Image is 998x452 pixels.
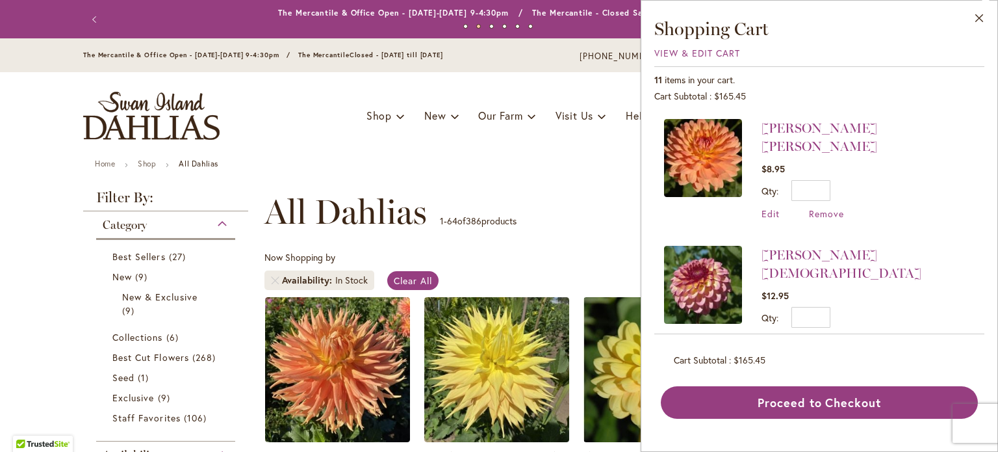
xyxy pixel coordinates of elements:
[809,207,844,220] a: Remove
[350,51,443,59] span: Closed - [DATE] till [DATE]
[489,24,494,29] button: 3 of 6
[626,109,685,122] span: Help Center
[112,351,189,364] span: Best Cut Flowers
[478,109,522,122] span: Our Farm
[761,312,778,324] label: Qty
[761,120,877,154] a: [PERSON_NAME] [PERSON_NAME]
[583,432,728,445] a: AHOY MATEY
[278,8,720,18] a: The Mercantile & Office Open - [DATE]-[DATE] 9-4:30pm / The Mercantile - Closed Saturdays till [D...
[179,159,218,168] strong: All Dahlias
[184,411,210,425] span: 106
[463,24,468,29] button: 1 of 6
[112,270,222,284] a: New
[122,291,198,303] span: New & Exclusive
[265,432,410,445] a: AC BEN
[661,386,978,419] button: Proceed to Checkout
[366,109,392,122] span: Shop
[264,251,335,263] span: Now Shopping by
[761,185,778,197] label: Qty
[424,109,446,122] span: New
[112,250,222,263] a: Best Sellers
[112,330,222,344] a: Collections
[169,250,189,263] span: 27
[83,92,220,140] a: store logo
[166,330,182,344] span: 6
[112,250,166,263] span: Best Sellers
[112,412,181,424] span: Staff Favorites
[112,271,132,283] span: New
[95,159,115,168] a: Home
[112,391,222,405] a: Exclusive
[112,351,222,364] a: Best Cut Flowers
[271,276,279,284] a: Remove Availability In Stock
[440,215,444,227] span: 1
[515,24,520,29] button: 5 of 6
[664,246,742,347] a: FOXY LADY
[447,215,457,227] span: 64
[761,289,789,302] span: $12.95
[664,246,742,324] img: FOXY LADY
[583,297,728,442] img: AHOY MATEY
[714,90,746,102] span: $165.45
[112,392,154,404] span: Exclusive
[103,218,147,232] span: Category
[122,290,212,317] a: New &amp; Exclusive
[580,50,658,63] a: [PHONE_NUMBER]
[83,51,350,59] span: The Mercantile & Office Open - [DATE]-[DATE] 9-4:30pm / The Mercantile
[674,354,726,366] span: Cart Subtotal
[264,193,427,232] span: All Dahlias
[135,270,151,284] span: 9
[122,304,138,317] span: 9
[734,354,765,366] span: $165.45
[528,24,533,29] button: 6 of 6
[665,73,735,86] span: items in your cart.
[761,247,921,281] a: [PERSON_NAME][DEMOGRAPHIC_DATA]
[654,47,740,59] a: View & Edit Cart
[10,406,46,442] iframe: Launch Accessibility Center
[83,7,109,33] button: Previous
[83,191,248,211] strong: Filter By:
[466,215,481,227] span: 386
[502,24,507,29] button: 4 of 6
[654,90,707,102] span: Cart Subtotal
[440,211,517,232] p: - of products
[112,331,163,343] span: Collections
[476,24,481,29] button: 2 of 6
[138,371,152,384] span: 1
[664,119,742,220] a: GABRIELLE MARIE
[158,391,173,405] span: 9
[761,207,780,220] a: Edit
[664,119,742,197] img: GABRIELLE MARIE
[192,351,219,364] span: 268
[424,432,569,445] a: AC Jeri
[112,411,222,425] a: Staff Favorites
[282,274,335,287] span: Availability
[138,159,156,168] a: Shop
[556,109,593,122] span: Visit Us
[112,371,222,384] a: Seed
[424,297,569,442] img: AC Jeri
[654,18,769,40] span: Shopping Cart
[265,297,410,442] img: AC BEN
[654,73,662,86] span: 11
[387,271,439,290] a: Clear All
[761,163,785,175] span: $8.95
[394,274,432,287] span: Clear All
[335,274,368,287] div: In Stock
[112,371,134,384] span: Seed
